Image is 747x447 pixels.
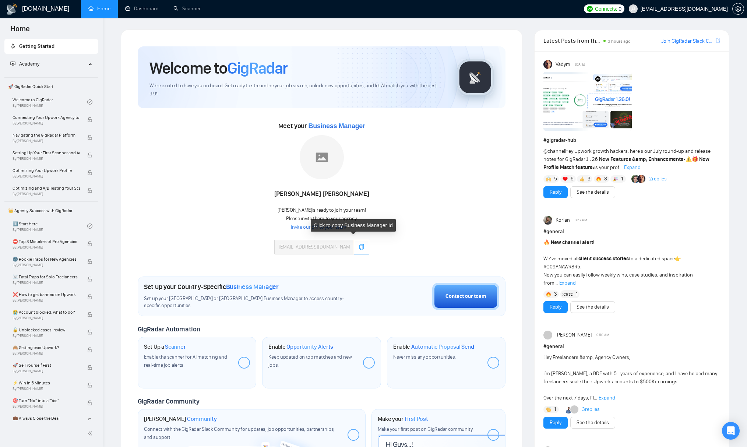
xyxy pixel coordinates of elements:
img: 🔥 [596,176,601,182]
span: 👉 [675,256,681,262]
span: ⚡ Win in 5 Minutes [13,379,80,387]
span: Vadym [556,60,570,68]
h1: # general [543,342,720,351]
span: Navigating the GigRadar Platform [13,131,80,139]
span: By [PERSON_NAME] [13,334,80,338]
span: lock [87,418,92,423]
div: [PERSON_NAME] [PERSON_NAME] [274,188,369,200]
button: See the details [570,301,615,313]
span: Korlan [556,216,570,224]
span: lock [87,152,92,158]
img: Vadym [543,60,552,69]
span: Academy [10,61,39,67]
span: lock [87,365,92,370]
a: See the details [577,188,609,196]
code: 1.26 [585,156,598,162]
span: copy [359,244,364,250]
span: #C09ANAWR8R5 [543,264,580,270]
a: Invite our BM to your team → [291,224,352,231]
div: Open Intercom Messenger [722,422,740,440]
span: lock [87,312,92,317]
span: Never miss any opportunities. [393,354,456,360]
span: lock [87,170,92,175]
a: export [716,37,720,44]
span: Hey Upwork growth hackers, here's our July round-up and release notes for GigRadar • is your prof... [543,148,711,170]
span: 🚀 Sell Yourself First [13,362,80,369]
span: 3 [554,291,557,298]
span: By [PERSON_NAME] [13,387,80,391]
span: By [PERSON_NAME] [13,174,80,179]
a: See the details [577,303,609,311]
span: Connecting Your Upwork Agency to GigRadar [13,114,80,121]
h1: Set Up a [144,343,186,351]
button: Contact our team [432,283,499,310]
span: lock [87,117,92,122]
span: By [PERSON_NAME] [13,281,80,285]
span: By [PERSON_NAME] [13,192,80,196]
span: Community [187,415,217,423]
img: logo [6,3,18,15]
span: ⛔ Top 3 Mistakes of Pro Agencies [13,238,80,245]
div: Contact our team [445,292,486,300]
span: Please invite them to your agency. [286,215,357,222]
span: Make your first post on GigRadar community. [378,426,473,432]
span: Opportunity Alerts [286,343,333,351]
a: Reply [550,188,561,196]
h1: # general [543,228,720,236]
span: :catt: [562,290,573,298]
span: GigRadar Community [138,397,200,405]
span: By [PERSON_NAME] [13,351,80,356]
span: [PERSON_NAME] is ready to join your team! [278,207,366,213]
span: [PERSON_NAME] [556,331,592,339]
img: 🙌 [546,176,551,182]
span: Getting Started [19,43,54,49]
li: Getting Started [4,39,98,54]
span: First Post [405,415,428,423]
span: Optimizing and A/B Testing Your Scanner for Better Results [13,184,80,192]
span: Business Manager [226,283,279,291]
strong: New channel alert! [551,239,595,246]
h1: # gigradar-hub [543,136,720,144]
span: lock [87,383,92,388]
span: By [PERSON_NAME] [13,316,80,320]
a: Welcome to GigRadarBy[PERSON_NAME] [13,94,87,110]
span: check-circle [87,99,92,105]
span: 3 hours ago [608,39,631,44]
span: lock [87,294,92,299]
img: F09AC4U7ATU-image.png [543,72,632,131]
span: lock [87,259,92,264]
a: Reply [550,419,561,427]
span: lock [87,330,92,335]
img: placeholder.png [300,135,344,179]
span: Expand [599,395,615,401]
span: By [PERSON_NAME] [13,369,80,373]
span: [DATE] [575,61,585,68]
span: Business Manager [309,122,365,130]
span: Expand [624,164,641,170]
button: See the details [570,186,615,198]
span: rocket [10,43,15,49]
button: See the details [570,417,615,429]
span: GigRadar Automation [138,325,200,333]
img: ❤️ [563,176,568,182]
span: ⚠️ [686,156,692,162]
span: 🌚 Rookie Traps for New Agencies [13,256,80,263]
span: Enable the scanner for AI matching and real-time job alerts. [144,354,227,368]
h1: Welcome to [149,58,288,78]
span: Meet your [278,122,365,130]
img: gigradar-logo.png [457,59,494,96]
span: check-circle [87,223,92,229]
a: searchScanner [173,6,201,12]
span: 8 [604,175,607,183]
button: Reply [543,417,568,429]
span: 1 [621,175,623,183]
span: 🔓 Unblocked cases: review [13,326,80,334]
a: setting [732,6,744,12]
span: ☠️ Fatal Traps for Solo Freelancers [13,273,80,281]
span: 👑 Agency Success with GigRadar [5,203,98,218]
span: double-left [88,430,95,437]
h1: [PERSON_NAME] [144,415,217,423]
img: 👏 [546,407,551,412]
h1: Enable [268,343,333,351]
span: 1 [554,406,556,413]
